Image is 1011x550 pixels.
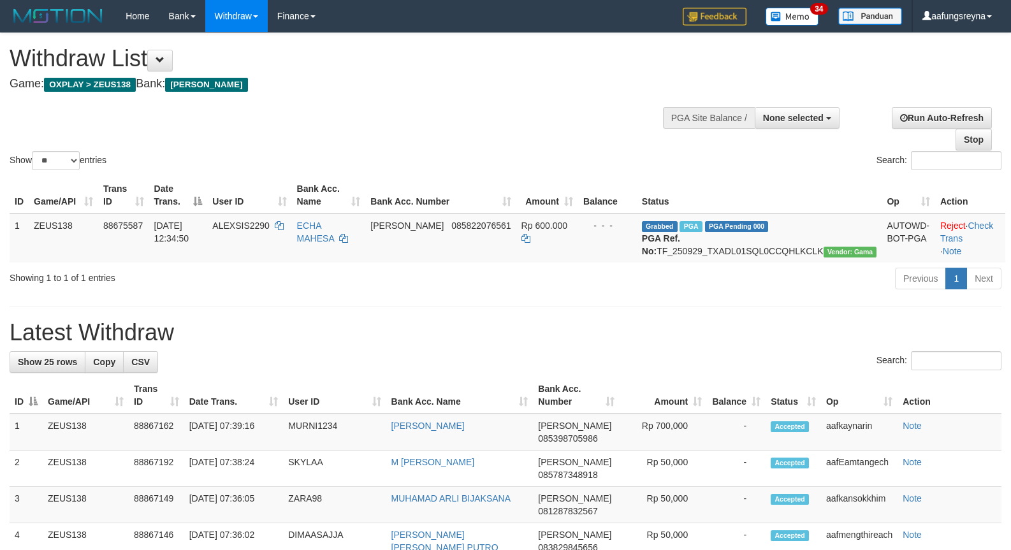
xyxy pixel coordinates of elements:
[283,451,386,487] td: SKYLAA
[516,177,578,213] th: Amount: activate to sort column ascending
[43,414,129,451] td: ZEUS138
[297,221,334,243] a: ECHA MAHESA
[892,107,992,129] a: Run Auto-Refresh
[945,268,967,289] a: 1
[755,107,840,129] button: None selected
[771,458,809,468] span: Accepted
[10,414,43,451] td: 1
[129,487,184,523] td: 88867149
[283,377,386,414] th: User ID: activate to sort column ascending
[771,530,809,541] span: Accepted
[538,470,597,480] span: Copy 085787348918 to clipboard
[370,221,444,231] span: [PERSON_NAME]
[620,451,707,487] td: Rp 50,000
[43,451,129,487] td: ZEUS138
[683,8,746,25] img: Feedback.jpg
[810,3,827,15] span: 34
[771,421,809,432] span: Accepted
[821,451,898,487] td: aafEamtangech
[129,451,184,487] td: 88867192
[956,129,992,150] a: Stop
[642,221,678,232] span: Grabbed
[43,487,129,523] td: ZEUS138
[184,451,284,487] td: [DATE] 07:38:24
[821,414,898,451] td: aafkaynarin
[207,177,291,213] th: User ID: activate to sort column ascending
[10,377,43,414] th: ID: activate to sort column descending
[391,421,465,431] a: [PERSON_NAME]
[123,351,158,373] a: CSV
[943,246,962,256] a: Note
[386,377,534,414] th: Bank Acc. Name: activate to sort column ascending
[620,414,707,451] td: Rp 700,000
[10,78,661,90] h4: Game: Bank:
[391,457,475,467] a: M [PERSON_NAME]
[18,357,77,367] span: Show 25 rows
[903,493,922,503] a: Note
[637,213,882,263] td: TF_250929_TXADL01SQL0CCQHLKCLK
[93,357,115,367] span: Copy
[29,213,98,263] td: ZEUS138
[10,351,85,373] a: Show 25 rows
[184,414,284,451] td: [DATE] 07:39:16
[578,177,637,213] th: Balance
[184,377,284,414] th: Date Trans.: activate to sort column ascending
[707,377,766,414] th: Balance: activate to sort column ascending
[903,530,922,540] a: Note
[10,177,29,213] th: ID
[85,351,124,373] a: Copy
[165,78,247,92] span: [PERSON_NAME]
[451,221,511,231] span: Copy 085822076561 to clipboard
[824,247,877,257] span: Vendor URL: https://trx31.1velocity.biz
[766,8,819,25] img: Button%20Memo.svg
[391,493,511,503] a: MUHAMAD ARLI BIJAKSANA
[212,221,270,231] span: ALEXSIS2290
[184,487,284,523] td: [DATE] 07:36:05
[637,177,882,213] th: Status
[620,487,707,523] td: Rp 50,000
[538,530,611,540] span: [PERSON_NAME]
[940,221,993,243] a: Check Trans
[911,351,1001,370] input: Search:
[10,320,1001,345] h1: Latest Withdraw
[10,6,106,25] img: MOTION_logo.png
[521,221,567,231] span: Rp 600.000
[680,221,702,232] span: Marked by aafpengsreynich
[154,221,189,243] span: [DATE] 12:34:50
[642,233,680,256] b: PGA Ref. No:
[10,266,412,284] div: Showing 1 to 1 of 1 entries
[583,219,632,232] div: - - -
[103,221,143,231] span: 88675587
[895,268,946,289] a: Previous
[707,414,766,451] td: -
[10,46,661,71] h1: Withdraw List
[149,177,208,213] th: Date Trans.: activate to sort column descending
[898,377,1001,414] th: Action
[940,221,966,231] a: Reject
[538,493,611,503] span: [PERSON_NAME]
[935,177,1005,213] th: Action
[292,177,366,213] th: Bank Acc. Name: activate to sort column ascending
[771,494,809,505] span: Accepted
[935,213,1005,263] td: · ·
[538,421,611,431] span: [PERSON_NAME]
[966,268,1001,289] a: Next
[98,177,149,213] th: Trans ID: activate to sort column ascending
[365,177,516,213] th: Bank Acc. Number: activate to sort column ascending
[882,213,935,263] td: AUTOWD-BOT-PGA
[763,113,824,123] span: None selected
[538,457,611,467] span: [PERSON_NAME]
[533,377,620,414] th: Bank Acc. Number: activate to sort column ascending
[663,107,755,129] div: PGA Site Balance /
[705,221,769,232] span: PGA Pending
[131,357,150,367] span: CSV
[29,177,98,213] th: Game/API: activate to sort column ascending
[876,351,1001,370] label: Search:
[903,457,922,467] a: Note
[766,377,821,414] th: Status: activate to sort column ascending
[903,421,922,431] a: Note
[10,213,29,263] td: 1
[10,451,43,487] td: 2
[821,487,898,523] td: aafkansokkhim
[129,377,184,414] th: Trans ID: activate to sort column ascending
